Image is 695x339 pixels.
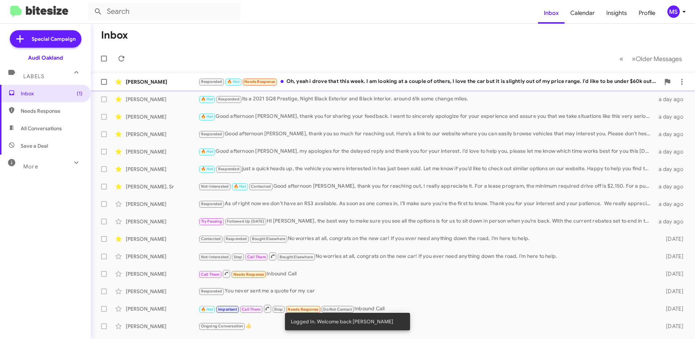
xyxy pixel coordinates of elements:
span: Responded [218,167,240,171]
span: Labels [23,73,44,80]
div: a day ago [654,183,689,190]
span: 🔥 Hot [201,149,213,154]
div: [PERSON_NAME] [126,305,198,312]
span: Needs Response [21,107,83,115]
span: Needs Response [244,79,275,84]
span: Contacted [251,184,271,189]
div: Good afternoon [PERSON_NAME], my apologies for the delayed reply and thank you for your interest.... [198,147,654,156]
span: Responded [201,132,222,136]
div: [PERSON_NAME] [126,200,198,208]
span: Followed Up [DATE] [227,219,264,224]
div: [PERSON_NAME] [126,323,198,330]
span: Not-Interested [201,184,229,189]
button: Previous [615,51,628,66]
div: [DATE] [654,235,689,243]
div: [DATE] [654,323,689,330]
span: 🔥 Hot [201,167,213,171]
span: Call Them [247,255,266,259]
div: [DATE] [654,253,689,260]
div: [DATE] [654,288,689,295]
div: a day ago [654,165,689,173]
span: Older Messages [636,55,682,63]
div: [PERSON_NAME] [126,148,198,155]
span: Responded [201,289,222,294]
span: Contacted [201,236,221,241]
div: Inbound Call [198,304,654,313]
div: just a quick heads up, the vehicle you were interested in has just been sold. Let me know if you’... [198,165,654,173]
div: [PERSON_NAME] [126,78,198,85]
span: (1) [77,90,83,97]
span: Bought Elsewhere [280,255,313,259]
span: Bought Elsewhere [252,236,285,241]
span: « [619,54,623,63]
div: [PERSON_NAME] [126,165,198,173]
div: a day ago [654,148,689,155]
span: More [23,163,38,170]
div: [PERSON_NAME] [126,235,198,243]
div: a day ago [654,131,689,138]
div: [PERSON_NAME]. Sr [126,183,198,190]
div: [PERSON_NAME] [126,270,198,278]
div: [DATE] [654,305,689,312]
div: Good afternoon [PERSON_NAME], thank you for sharing your feedback. I want to sincerely apologize ... [198,112,654,121]
div: You never sent me a quote for my car [198,287,654,295]
div: a day ago [654,113,689,120]
a: Profile [633,3,661,24]
a: Inbox [538,3,565,24]
div: Oh, yeah i drove that this week. I am looking at a couple of others, I love the car but it is sli... [198,77,660,86]
button: Next [627,51,686,66]
span: All Conversations [21,125,62,132]
div: [PERSON_NAME] [126,218,198,225]
span: Inbox [21,90,83,97]
span: Responded [201,202,222,206]
div: As of right now we don’t have an RS3 available. As soon as one comes in, I’ll make sure you’re th... [198,200,654,208]
button: MS [661,5,687,18]
a: Insights [600,3,633,24]
div: MS [667,5,680,18]
div: its a 2021 SQ8 Prestige, Night Black Exterior and Black interior. around 61k some change miles. [198,95,654,103]
div: a day ago [654,218,689,225]
span: Not-Interested [201,255,229,259]
span: » [632,54,636,63]
span: 🔥 Hot [201,307,213,312]
a: Special Campaign [10,30,81,48]
span: Call Them [201,272,220,277]
span: Try Pausing [201,219,222,224]
span: Needs Response [233,272,264,277]
div: No worries at all, congrats on the new car! If you ever need anything down the road, I’m here to ... [198,252,654,261]
div: a day ago [654,96,689,103]
span: Responded [226,236,247,241]
input: Search [88,3,241,20]
div: Good afternoon [PERSON_NAME], thank you so much for reaching out. Here’s a link to our website wh... [198,130,654,138]
span: 🔥 Hot [201,97,213,101]
span: Responded [218,97,240,101]
div: [DATE] [654,270,689,278]
span: Save a Deal [21,142,48,149]
div: No worries at all, congrats on the new car! If you ever need anything down the road, I’m here to ... [198,235,654,243]
span: Call Them [242,307,261,312]
span: Stop [234,255,242,259]
span: Important [218,307,237,312]
div: HI [PERSON_NAME], the best way to make sure you see all the options is for us to sit down in pers... [198,217,654,226]
span: Stop [274,307,283,312]
h1: Inbox [101,29,128,41]
a: Calendar [565,3,600,24]
span: 🔥 Hot [201,114,213,119]
div: [PERSON_NAME] [126,288,198,295]
div: [PERSON_NAME] [126,253,198,260]
div: Inbound Call [198,269,654,278]
span: Special Campaign [32,35,76,43]
div: Good afternoon [PERSON_NAME], thank you for reaching out, I really appreciate it. For a lease pro... [198,182,654,191]
span: 🔥 Hot [227,79,240,84]
div: [PERSON_NAME] [126,96,198,103]
div: [PERSON_NAME] [126,113,198,120]
div: a day ago [654,200,689,208]
span: Responded [201,79,222,84]
div: 👍 [198,322,654,330]
div: [PERSON_NAME] [126,131,198,138]
span: Logged In. Welcome back [PERSON_NAME] [291,318,393,325]
div: Audi Oakland [28,54,63,61]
